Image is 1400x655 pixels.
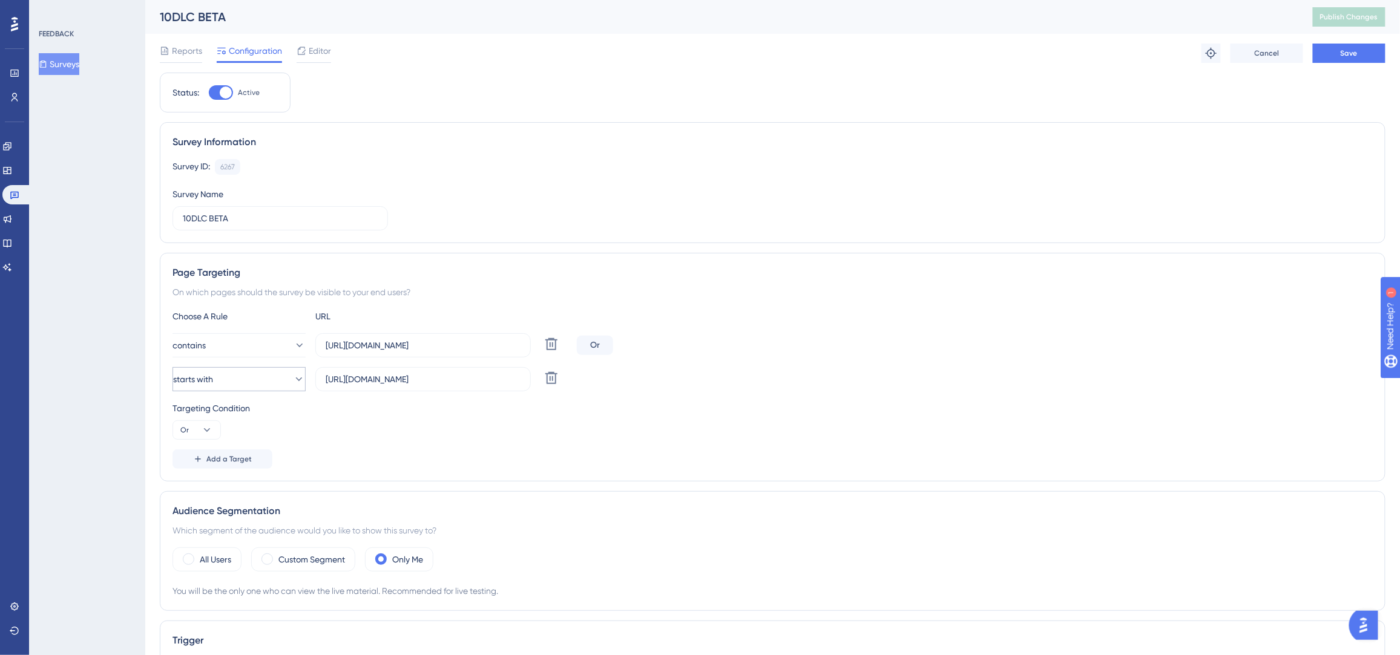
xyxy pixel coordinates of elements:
label: All Users [200,552,231,567]
div: 6267 [220,162,235,172]
span: starts with [173,372,213,386]
div: 10DLC BETA [160,8,1283,25]
div: On which pages should the survey be visible to your end users? [173,285,1373,299]
div: Or [577,336,613,355]
span: Reports [172,44,202,58]
div: Survey Information [173,135,1373,149]
button: Save [1313,44,1385,63]
span: Save [1341,48,1358,58]
input: yourwebsite.com/path [326,373,521,386]
span: Publish Changes [1320,12,1378,22]
span: contains [173,338,206,353]
div: URL [315,309,449,324]
div: Choose A Rule [173,309,306,324]
div: Survey ID: [173,159,210,175]
div: Survey Name [173,187,223,201]
label: Custom Segment [278,552,345,567]
span: Need Help? [28,3,76,18]
iframe: UserGuiding AI Assistant Launcher [1349,607,1385,644]
button: Add a Target [173,449,272,469]
div: Status: [173,85,199,100]
span: Configuration [229,44,282,58]
button: starts with [173,367,306,391]
div: Trigger [173,633,1373,648]
div: Targeting Condition [173,401,1373,415]
button: Surveys [39,53,79,75]
div: Page Targeting [173,266,1373,280]
div: You will be the only one who can view the live material. Recommended for live testing. [173,584,1373,598]
div: Audience Segmentation [173,504,1373,518]
button: Publish Changes [1313,7,1385,27]
button: Cancel [1231,44,1303,63]
div: Which segment of the audience would you like to show this survey to? [173,523,1373,538]
span: Or [180,425,189,435]
span: Editor [309,44,331,58]
span: Cancel [1255,48,1280,58]
button: Or [173,420,221,440]
input: Type your Survey name [183,212,378,225]
span: Add a Target [206,454,252,464]
div: FEEDBACK [39,29,74,39]
div: 1 [84,6,88,16]
span: Active [238,88,260,97]
label: Only Me [392,552,423,567]
input: yourwebsite.com/path [326,339,521,352]
button: contains [173,333,306,357]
